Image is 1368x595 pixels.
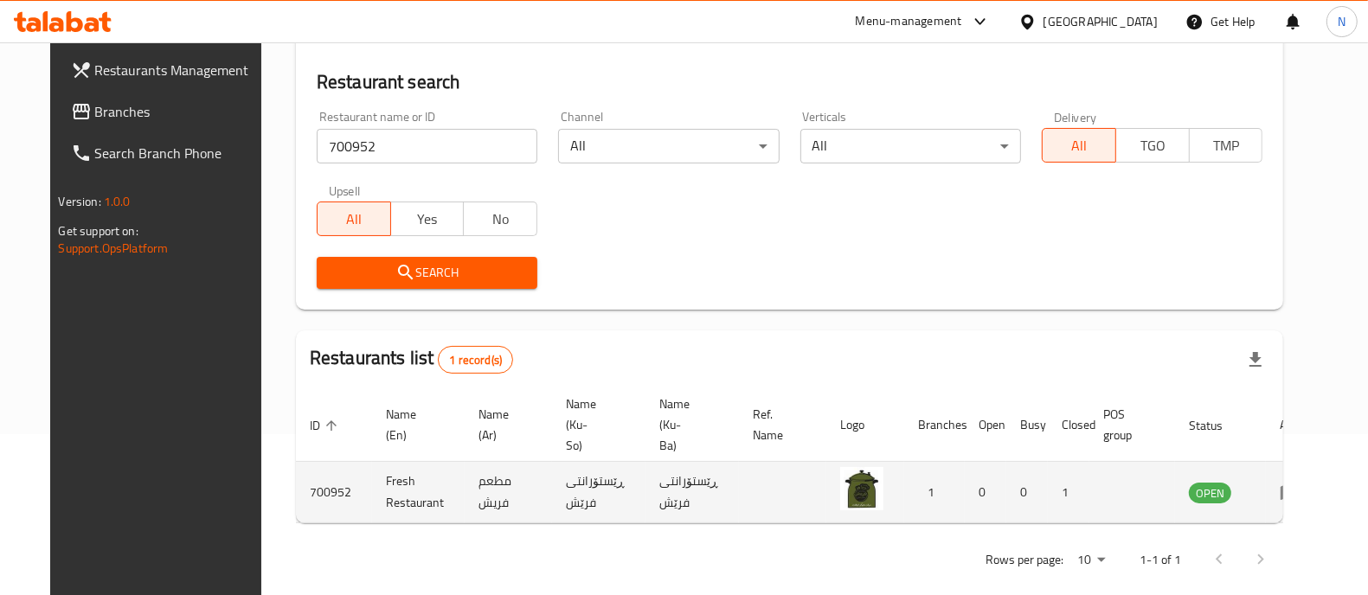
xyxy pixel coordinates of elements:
div: [GEOGRAPHIC_DATA] [1044,12,1158,31]
button: TMP [1189,128,1263,163]
th: Closed [1048,388,1089,462]
table: enhanced table [296,388,1326,523]
div: Menu-management [856,11,962,32]
span: Name (Ar) [478,404,531,445]
span: Name (Ku-Ba) [659,393,718,456]
td: 1 [904,462,965,523]
a: Branches [57,91,279,132]
span: OPEN [1189,483,1231,503]
span: Search [331,262,523,284]
span: ID [310,415,343,436]
span: 1.0.0 [104,190,131,213]
button: Yes [390,202,465,236]
a: Support.OpsPlatform [59,237,169,259]
label: Upsell [329,184,361,196]
span: Version: [59,190,101,213]
span: Yes [398,207,458,232]
span: Branches [95,101,265,122]
h2: Restaurant search [317,69,1263,95]
td: 1 [1048,462,1089,523]
div: Total records count [438,346,513,374]
td: 0 [965,462,1006,523]
a: Restaurants Management [57,49,279,91]
input: Search for restaurant name or ID.. [317,129,537,163]
button: Search [317,257,537,289]
span: Name (Ku-So) [566,393,625,456]
th: Action [1266,388,1326,462]
td: مطعم فريش [465,462,552,523]
span: Ref. Name [753,404,806,445]
span: Status [1189,415,1245,436]
th: Busy [1006,388,1048,462]
span: Get support on: [59,220,138,242]
div: All [800,129,1021,163]
span: N [1338,12,1346,31]
span: No [471,207,530,232]
th: Open [965,388,1006,462]
label: Delivery [1054,111,1097,123]
span: Name (En) [386,404,444,445]
th: Logo [826,388,904,462]
button: All [317,202,391,236]
button: No [463,202,537,236]
td: 700952 [296,462,372,523]
span: All [1050,133,1109,158]
span: Restaurants Management [95,60,265,80]
p: 1-1 of 1 [1140,549,1181,571]
span: Search Branch Phone [95,143,265,163]
span: 1 record(s) [439,352,512,368]
p: Rows per page: [986,549,1063,571]
a: Search Branch Phone [57,132,279,174]
div: Export file [1235,339,1276,381]
span: TGO [1123,133,1183,158]
td: Fresh Restaurant [372,462,465,523]
span: POS group [1103,404,1154,445]
div: All [558,129,779,163]
td: ڕێستۆرانتی فرێش [552,462,645,523]
td: 0 [1006,462,1048,523]
img: Fresh Restaurant [840,467,883,510]
th: Branches [904,388,965,462]
td: ڕێستۆرانتی فرێش [645,462,739,523]
button: All [1042,128,1116,163]
div: Rows per page: [1070,547,1112,573]
h2: Restaurants list [310,345,513,374]
span: TMP [1197,133,1256,158]
span: All [324,207,384,232]
div: OPEN [1189,483,1231,503]
button: TGO [1115,128,1190,163]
